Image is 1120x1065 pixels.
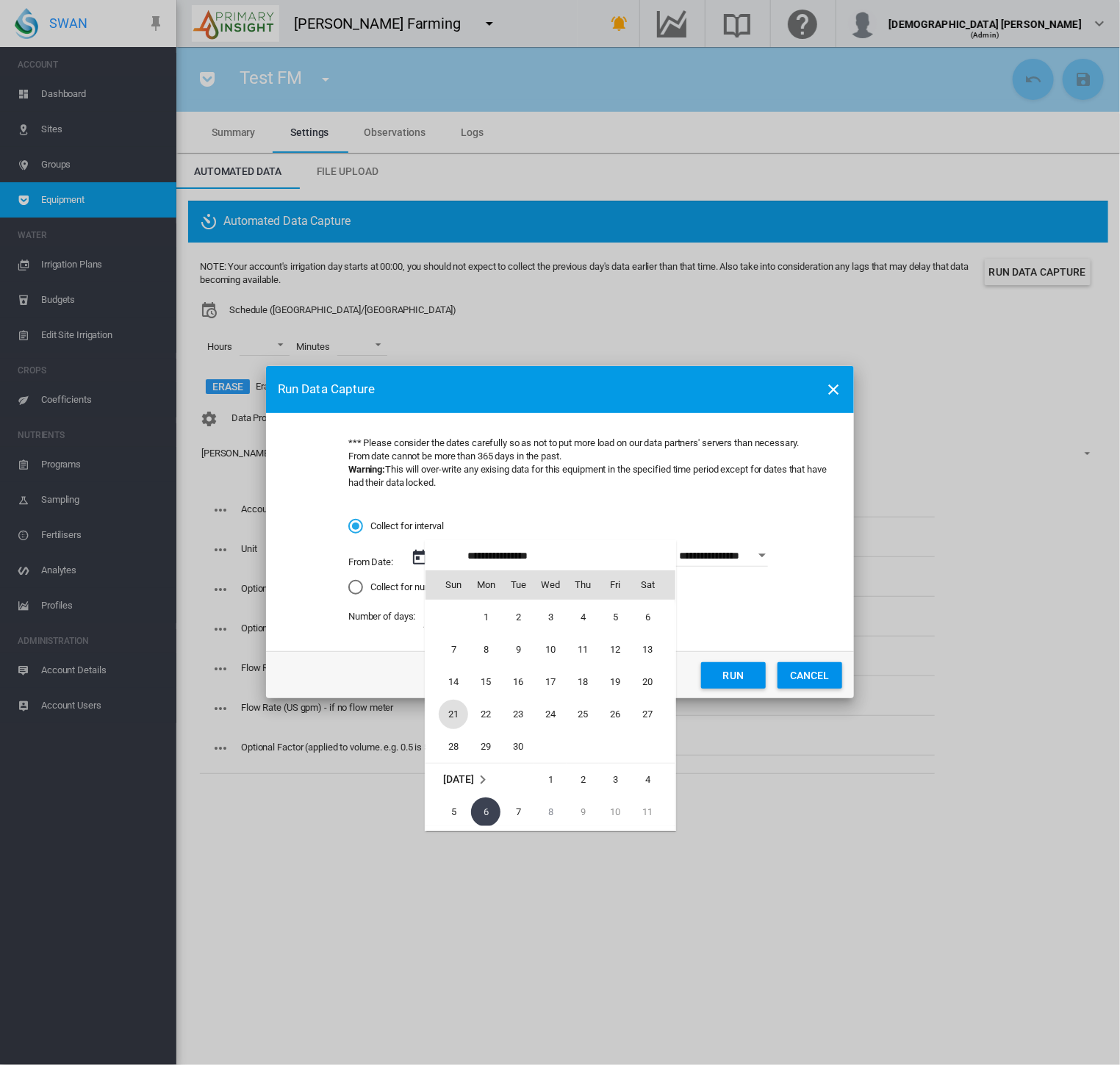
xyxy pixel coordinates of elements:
span: 3 [600,765,630,795]
span: 7 [439,635,468,664]
span: 23 [503,700,533,729]
tr: Week 3 [426,666,675,698]
td: Tuesday September 30 2025 [502,731,534,764]
td: Tuesday September 23 2025 [502,698,534,731]
td: Friday September 19 2025 [599,666,631,698]
th: Sat [631,570,675,600]
span: 26 [600,700,630,729]
td: Monday September 29 2025 [470,731,502,764]
span: 6 [471,797,500,827]
tr: Week 1 [426,601,675,634]
td: Wednesday September 17 2025 [534,666,567,698]
td: Saturday October 11 2025 [631,796,675,828]
span: 29 [471,732,500,761]
td: Monday October 6 2025 [470,796,502,828]
span: 17 [536,667,565,697]
td: Monday September 8 2025 [470,634,502,666]
span: 6 [633,603,662,632]
td: Friday September 5 2025 [599,601,631,634]
span: 16 [503,667,533,697]
td: Sunday September 7 2025 [426,634,470,666]
span: 14 [439,667,468,697]
span: 4 [633,765,662,795]
td: Wednesday October 8 2025 [534,796,567,828]
span: 11 [568,635,597,664]
th: Fri [599,570,631,600]
td: Sunday September 28 2025 [426,731,470,764]
span: 2 [503,603,533,632]
th: Thu [567,570,599,600]
th: Wed [534,570,567,600]
td: Tuesday September 2 2025 [502,601,534,634]
tr: Week 4 [426,698,675,731]
td: Wednesday September 10 2025 [534,634,567,666]
md-calendar: Calendar [426,570,675,830]
td: Friday October 10 2025 [599,796,631,828]
td: Monday September 22 2025 [470,698,502,731]
span: 8 [471,635,500,664]
td: Thursday September 18 2025 [567,666,599,698]
td: Tuesday September 9 2025 [502,634,534,666]
span: 7 [503,797,533,827]
span: 1 [536,765,565,795]
span: 20 [633,667,662,697]
span: 21 [439,700,468,729]
td: Saturday September 27 2025 [631,698,675,731]
span: 18 [568,667,597,697]
th: Tue [502,570,534,600]
span: 12 [600,635,630,664]
span: 13 [633,635,662,664]
td: Monday September 1 2025 [470,601,502,634]
span: 1 [471,603,500,632]
td: Sunday September 14 2025 [426,666,470,698]
tr: Week 2 [426,634,675,666]
span: 9 [503,635,533,664]
td: Wednesday September 3 2025 [534,601,567,634]
span: 22 [471,700,500,729]
td: Saturday September 13 2025 [631,634,675,666]
td: Thursday October 9 2025 [567,796,599,828]
td: Saturday September 20 2025 [631,666,675,698]
td: Sunday September 21 2025 [426,698,470,731]
span: 3 [536,603,565,632]
span: 27 [633,700,662,729]
span: 5 [600,603,630,632]
td: Thursday October 2 2025 [567,764,599,797]
tr: Week 2 [426,796,675,828]
td: Thursday September 4 2025 [567,601,599,634]
span: 24 [536,700,565,729]
span: 15 [471,667,500,697]
span: 2 [568,765,597,795]
span: 19 [600,667,630,697]
td: Wednesday September 24 2025 [534,698,567,731]
td: Saturday September 6 2025 [631,601,675,634]
span: 25 [568,700,597,729]
tr: Week 5 [426,731,675,764]
span: 5 [439,797,468,827]
td: Wednesday October 1 2025 [534,764,567,797]
span: 28 [439,732,468,761]
td: Monday September 15 2025 [470,666,502,698]
span: 4 [568,603,597,632]
span: 30 [503,732,533,761]
th: Mon [470,570,502,600]
th: Sun [426,570,470,600]
td: Friday September 12 2025 [599,634,631,666]
span: [DATE] [443,774,473,786]
td: Tuesday October 7 2025 [502,796,534,828]
td: October 2025 [426,764,534,797]
td: Friday October 3 2025 [599,764,631,797]
td: Tuesday September 16 2025 [502,666,534,698]
td: Saturday October 4 2025 [631,764,675,797]
span: 10 [536,635,565,664]
td: Friday September 26 2025 [599,698,631,731]
td: Sunday October 5 2025 [426,796,470,828]
tr: Week 1 [426,764,675,797]
td: Thursday September 25 2025 [567,698,599,731]
td: Thursday September 11 2025 [567,634,599,666]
